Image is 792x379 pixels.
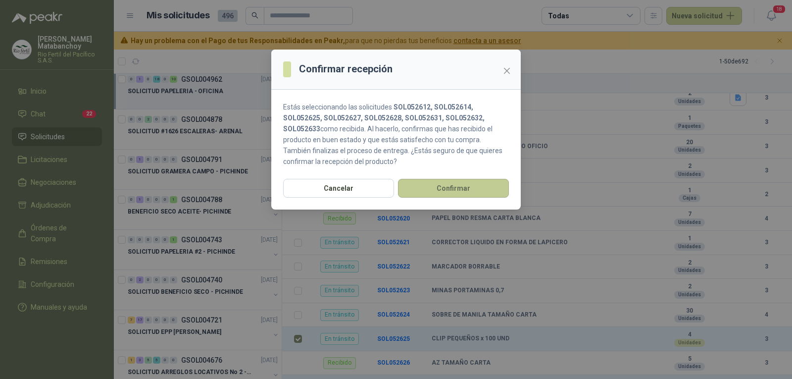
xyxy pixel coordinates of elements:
strong: SOL052612, SOL052614, SOL052625, SOL052627, SOL052628, SOL052631, SOL052632, SOL052633 [283,103,485,133]
span: close [503,67,511,75]
button: Close [499,63,515,79]
p: Estás seleccionando las solicitudes como recibida. Al hacerlo, confirmas que has recibido el prod... [283,102,509,167]
button: Cancelar [283,179,394,198]
h3: Confirmar recepción [299,61,393,77]
button: Confirmar [398,179,509,198]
